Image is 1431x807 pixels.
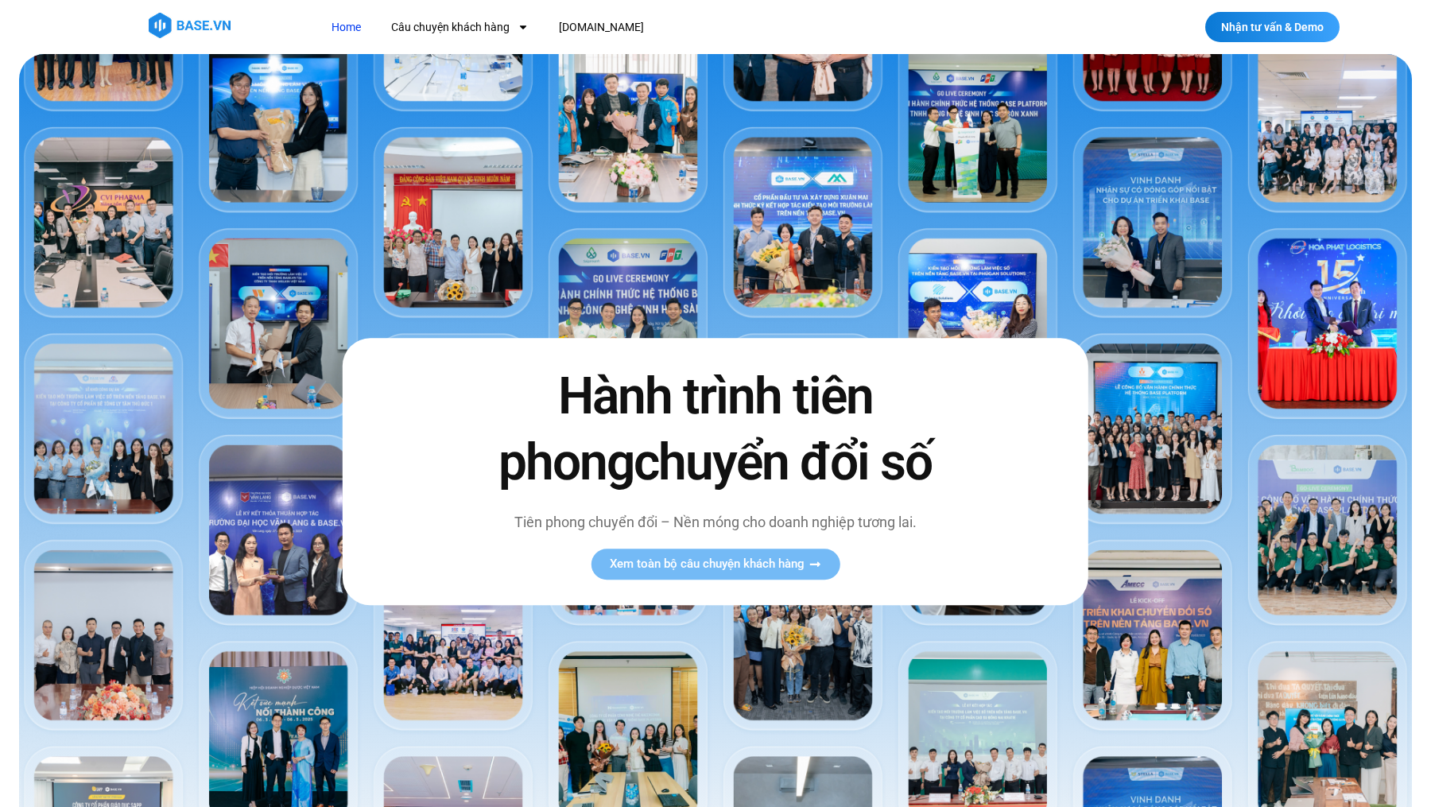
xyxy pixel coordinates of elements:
[634,433,932,492] span: chuyển đổi số
[320,13,936,42] nav: Menu
[1221,21,1324,33] span: Nhận tư vấn & Demo
[1205,12,1340,42] a: Nhận tư vấn & Demo
[547,13,656,42] a: [DOMAIN_NAME]
[465,363,966,495] h2: Hành trình tiên phong
[465,511,966,533] p: Tiên phong chuyển đổi – Nền móng cho doanh nghiệp tương lai.
[379,13,541,42] a: Câu chuyện khách hàng
[320,13,373,42] a: Home
[610,558,805,570] span: Xem toàn bộ câu chuyện khách hàng
[591,549,840,580] a: Xem toàn bộ câu chuyện khách hàng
